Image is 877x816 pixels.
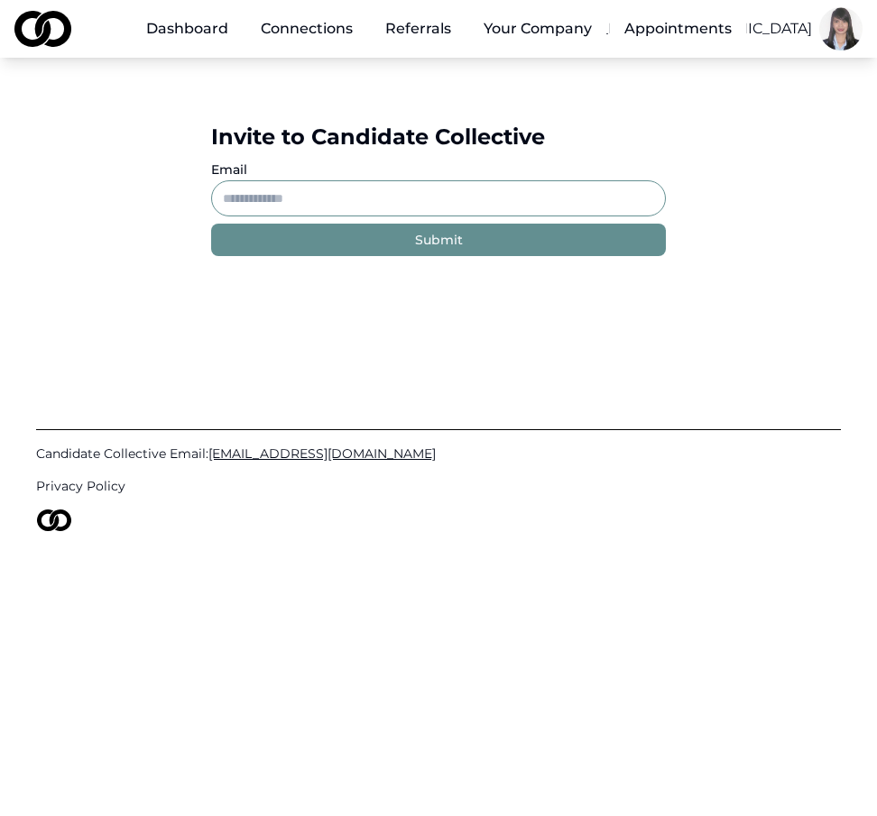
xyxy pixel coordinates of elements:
img: logo [14,11,71,47]
a: Dashboard [132,11,243,47]
button: Your Company [469,11,606,47]
label: Email [211,161,247,178]
button: Submit [211,224,666,256]
img: logo [36,509,72,531]
div: Submit [415,231,463,249]
a: Appointments [610,11,746,47]
a: Connections [246,11,367,47]
nav: Main [132,11,746,47]
img: 51457996-7adf-4995-be40-a9f8ac946256-Picture1-profile_picture.jpg [819,7,863,50]
a: Referrals [371,11,466,47]
span: [EMAIL_ADDRESS][DOMAIN_NAME] [208,445,436,462]
a: Privacy Policy [36,477,841,495]
a: Candidate Collective Email:[EMAIL_ADDRESS][DOMAIN_NAME] [36,445,841,463]
div: Invite to Candidate Collective [211,123,666,151]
